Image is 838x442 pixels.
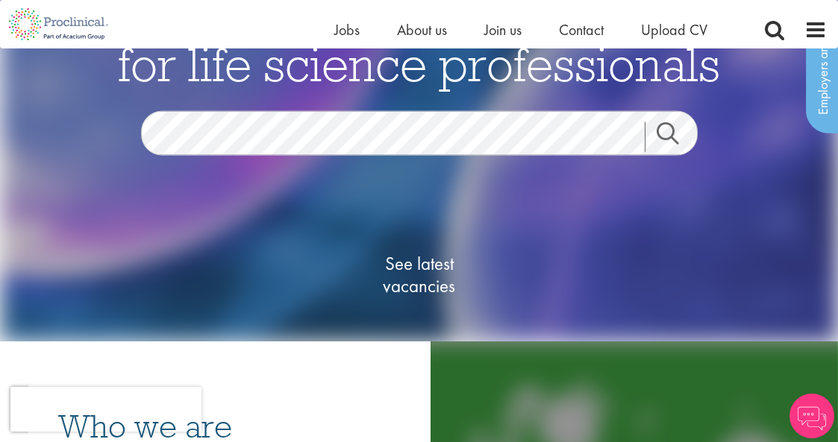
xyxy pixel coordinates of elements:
[334,20,360,40] a: Jobs
[789,394,834,438] img: Chatbot
[345,253,494,297] span: See latest vacancies
[397,20,447,40] a: About us
[645,122,709,152] a: Job search submit button
[484,20,522,40] a: Join us
[641,20,707,40] a: Upload CV
[345,193,494,357] a: See latestvacancies
[559,20,604,40] a: Contact
[10,387,201,432] iframe: reCAPTCHA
